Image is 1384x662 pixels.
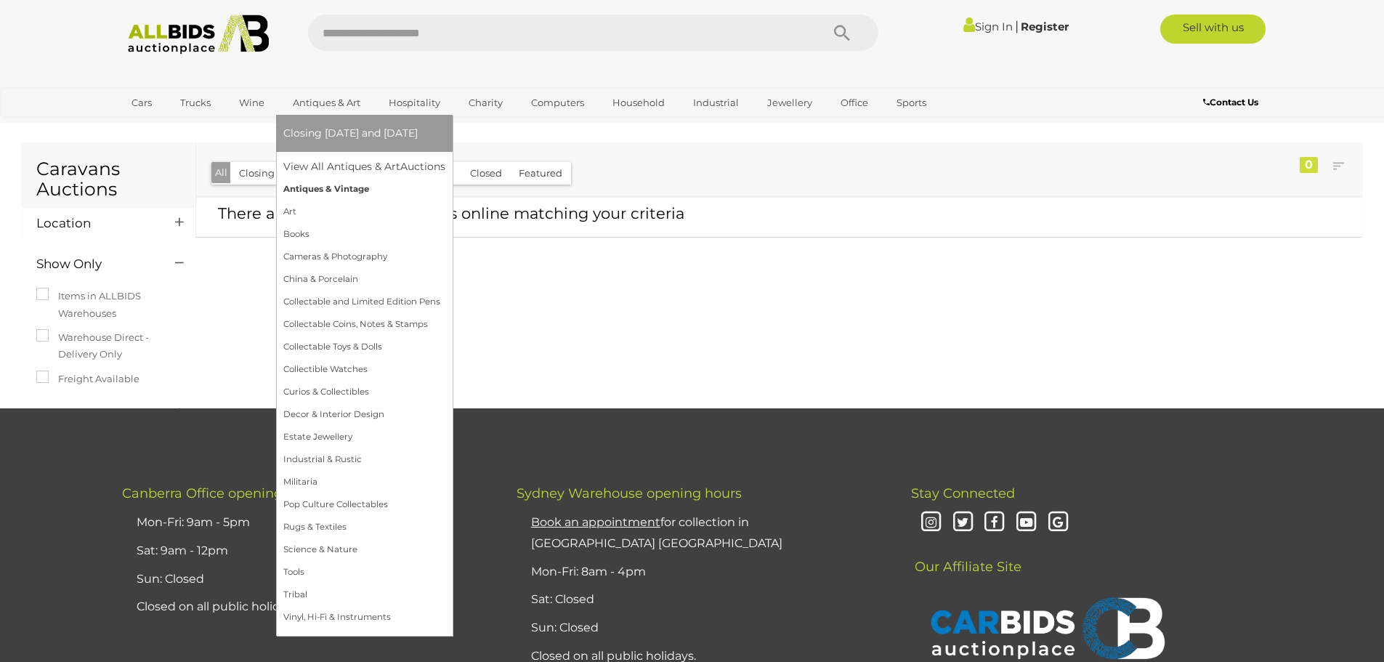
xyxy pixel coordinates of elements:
[36,159,181,199] h1: Caravans Auctions
[1045,510,1071,536] i: Google
[122,115,244,139] a: [GEOGRAPHIC_DATA]
[379,91,450,115] a: Hospitality
[1013,510,1039,536] i: Youtube
[36,288,181,322] label: Items in ALLBIDS Warehouses
[230,91,274,115] a: Wine
[36,217,153,230] h4: Location
[1203,97,1258,108] b: Contact Us
[522,91,594,115] a: Computers
[831,91,878,115] a: Office
[120,15,278,55] img: Allbids.com.au
[36,329,181,363] label: Warehouse Direct - Delivery Only
[1015,18,1019,34] span: |
[133,509,480,537] li: Mon-Fri: 9am - 5pm
[1021,20,1069,33] a: Register
[133,565,480,594] li: Sun: Closed
[527,558,875,586] li: Mon-Fri: 8am - 4pm
[122,91,161,115] a: Cars
[510,162,571,185] button: Featured
[517,485,742,501] span: Sydney Warehouse opening hours
[283,91,370,115] a: Antiques & Art
[963,20,1013,33] a: Sign In
[684,91,748,115] a: Industrial
[758,91,822,115] a: Jewellery
[918,510,944,536] i: Instagram
[531,515,660,529] u: Book an appointment
[133,593,480,621] li: Closed on all public holidays.
[211,162,231,183] button: All
[911,537,1021,575] span: Our Affiliate Site
[982,510,1007,536] i: Facebook
[603,91,674,115] a: Household
[531,515,782,550] a: Book an appointmentfor collection in [GEOGRAPHIC_DATA] [GEOGRAPHIC_DATA]
[911,485,1015,501] span: Stay Connected
[122,485,323,501] span: Canberra Office opening hours
[36,257,153,271] h4: Show Only
[1300,157,1318,173] div: 0
[887,91,936,115] a: Sports
[459,91,512,115] a: Charity
[133,537,480,565] li: Sat: 9am - 12pm
[1160,15,1266,44] a: Sell with us
[806,15,878,51] button: Search
[36,407,153,421] h4: Category
[527,586,875,614] li: Sat: Closed
[950,510,976,536] i: Twitter
[36,371,139,387] label: Freight Available
[218,204,684,222] span: There are currently no auctions online matching your criteria
[171,91,220,115] a: Trucks
[527,614,875,642] li: Sun: Closed
[461,162,511,185] button: Closed
[1203,94,1262,110] a: Contact Us
[230,162,317,185] button: Closing [DATE]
